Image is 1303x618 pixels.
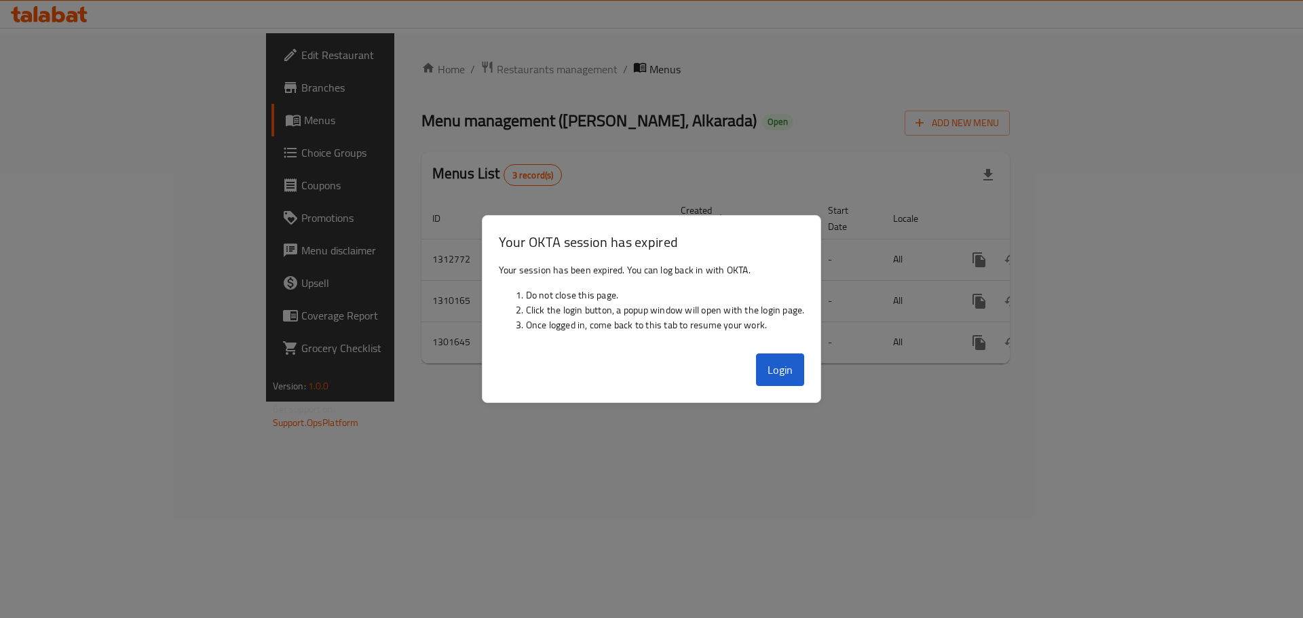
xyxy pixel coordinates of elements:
[499,232,805,252] h3: Your OKTA session has expired
[526,317,805,332] li: Once logged in, come back to this tab to resume your work.
[526,303,805,317] li: Click the login button, a popup window will open with the login page.
[526,288,805,303] li: Do not close this page.
[483,257,821,348] div: Your session has been expired. You can log back in with OKTA.
[756,353,805,386] button: Login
